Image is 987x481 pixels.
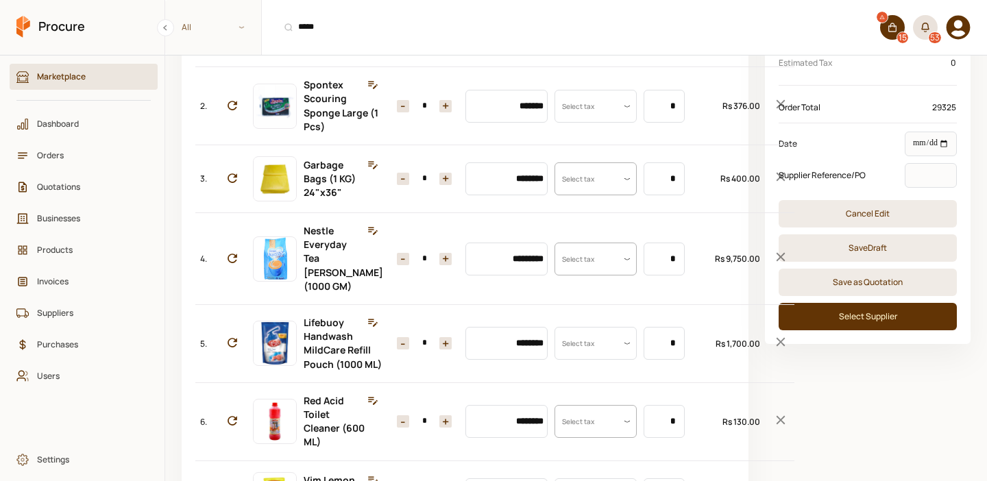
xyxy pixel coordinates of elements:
a: Quotations [10,174,158,200]
button: Remove Item [767,244,794,273]
a: Dashboard [10,111,158,137]
div: Date [773,132,899,156]
div: 5.Lifebuoy Handwash MildCare Refill Pouch (1000 ML)Select taxRs 1,700.00Remove Item [195,304,794,382]
button: Edit Note [363,315,383,330]
button: Save as Quotation [779,269,957,296]
div: 3.Garbage Bags (1 KG) 24"x36"Select taxRs 400.00Remove Item [195,145,794,212]
div: Order Total [779,99,957,116]
span: All [182,21,191,34]
a: Garbage Bags (1 KG) 24"x36" [304,158,356,199]
p: Order Total [779,101,931,114]
div: Rs 376.00 [692,99,760,112]
button: Edit Note [363,158,383,173]
span: 2. [200,99,207,112]
input: 4 Items [409,100,439,112]
span: 4. [200,252,207,265]
a: Lifebuoy Handwash MildCare Refill Pouch (1000 ML) [304,316,382,371]
span: Settings [37,453,140,466]
button: Edit Note [363,393,383,408]
button: Decrease item quantity [439,415,452,428]
span: 6. [200,415,207,428]
div: 4.Nestle Everyday Tea [PERSON_NAME] (1000 GM)Select taxRs 9,750.00Remove Item [195,212,794,304]
button: Remove Item [767,91,794,121]
div: Estimated Tax [779,55,957,71]
input: 1 Items [409,415,439,428]
span: All [165,16,261,38]
div: 6.Red Acid Toilet Cleaner (600 ML)Select taxRs 130.00Remove Item [195,382,794,460]
span: Marketplace [37,70,140,83]
button: Remove Item [767,407,794,436]
button: Decrease item quantity [439,100,452,112]
a: Invoices [10,269,158,295]
input: Products, Businesses, Users, Suppliers, Orders, and Purchases [270,10,872,45]
button: Edit Note [363,77,383,92]
div: Rs 9,750.00 [692,252,760,265]
a: Orders [10,143,158,169]
a: Suppliers [10,300,158,326]
div: Supplier Reference/PO [773,163,899,187]
button: 53 [913,15,938,40]
button: Edit Note [363,223,383,238]
span: Products [37,243,140,256]
span: Dashboard [37,117,140,130]
span: Users [37,369,140,382]
span: Businesses [37,212,140,225]
div: 53 [929,32,941,43]
span: Procure [38,18,85,35]
div: 2.Spontex Scouring Sponge Large (1 Pcs)Select taxRs 376.00Remove Item [195,66,794,145]
button: Select Supplier [779,303,957,330]
button: Decrease item quantity [439,337,452,349]
button: Decrease item quantity [439,173,452,185]
p: Estimated Tax [779,56,950,69]
a: Products [10,237,158,263]
div: 0 [950,55,957,71]
a: Settings [10,447,158,473]
input: 2 Items [409,337,439,349]
button: SaveDraft [779,234,957,262]
input: 5 Items [409,253,439,265]
a: Red Acid Toilet Cleaner (600 ML) [304,394,365,449]
button: Remove Item [767,329,794,358]
span: Orders [37,149,140,162]
button: Remove Item [767,164,794,193]
a: 15 [880,15,905,40]
a: Procure [16,16,85,39]
input: 1 Items [409,173,439,185]
div: Rs 1,700.00 [692,337,760,350]
span: 3. [200,172,207,185]
span: Invoices [37,275,140,288]
button: Cancel Edit [779,200,957,227]
a: Purchases [10,332,158,358]
button: Increase item quantity [397,253,409,265]
span: Purchases [37,338,140,351]
button: Decrease item quantity [439,253,452,265]
div: Rs 400.00 [692,172,760,185]
a: Users [10,363,158,389]
div: 15 [897,32,908,43]
div: 29325 [931,99,957,116]
button: Increase item quantity [397,173,409,185]
a: Businesses [10,206,158,232]
span: Suppliers [37,306,140,319]
button: Increase item quantity [397,100,409,112]
a: Spontex Scouring Sponge Large (1 Pcs) [304,78,378,133]
button: Increase item quantity [397,415,409,428]
span: 5. [200,337,207,350]
span: Quotations [37,180,140,193]
button: Increase item quantity [397,337,409,349]
a: Marketplace [10,64,158,90]
div: Rs 130.00 [692,415,760,428]
a: Nestle Everyday Tea [PERSON_NAME] (1000 GM) [304,224,383,293]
